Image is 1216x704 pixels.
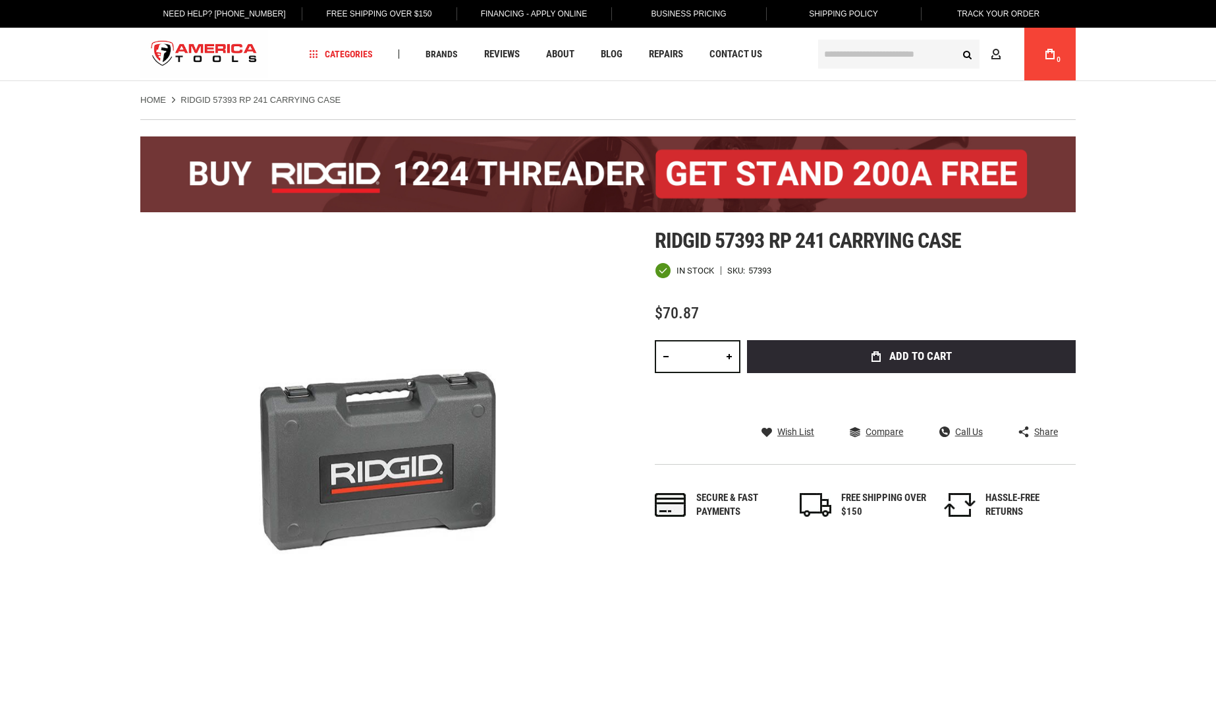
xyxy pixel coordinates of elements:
[709,49,762,59] span: Contact Us
[866,427,903,436] span: Compare
[1057,56,1061,63] span: 0
[655,262,714,279] div: Availability
[180,95,341,105] strong: RIDGID 57393 RP 241 CARRYING CASE
[841,491,927,519] div: FREE SHIPPING OVER $150
[777,427,814,436] span: Wish List
[677,266,714,275] span: In stock
[546,49,574,59] span: About
[478,45,526,63] a: Reviews
[747,340,1076,373] button: Add to Cart
[140,94,166,106] a: Home
[744,377,1078,415] iframe: Secure express checkout frame
[889,351,952,362] span: Add to Cart
[601,49,622,59] span: Blog
[140,136,1076,212] img: BOGO: Buy the RIDGID® 1224 Threader (26092), get the 92467 200A Stand FREE!
[704,45,768,63] a: Contact Us
[939,426,983,438] a: Call Us
[1034,427,1058,436] span: Share
[304,45,379,63] a: Categories
[655,493,686,517] img: payments
[696,491,782,519] div: Secure & fast payments
[140,229,608,697] img: RIDGID 57393 RP 241 CARRYING CASE
[484,49,520,59] span: Reviews
[140,30,268,79] img: America Tools
[310,49,373,59] span: Categories
[954,42,980,67] button: Search
[850,426,903,438] a: Compare
[595,45,628,63] a: Blog
[420,45,464,63] a: Brands
[727,266,748,275] strong: SKU
[985,491,1071,519] div: HASSLE-FREE RETURNS
[643,45,689,63] a: Repairs
[540,45,580,63] a: About
[649,49,683,59] span: Repairs
[944,493,976,517] img: returns
[1037,28,1063,80] a: 0
[800,493,831,517] img: shipping
[140,30,268,79] a: store logo
[955,427,983,436] span: Call Us
[655,228,961,253] span: Ridgid 57393 rp 241 carrying case
[748,266,771,275] div: 57393
[655,304,699,322] span: $70.87
[809,9,878,18] span: Shipping Policy
[761,426,814,438] a: Wish List
[426,49,458,59] span: Brands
